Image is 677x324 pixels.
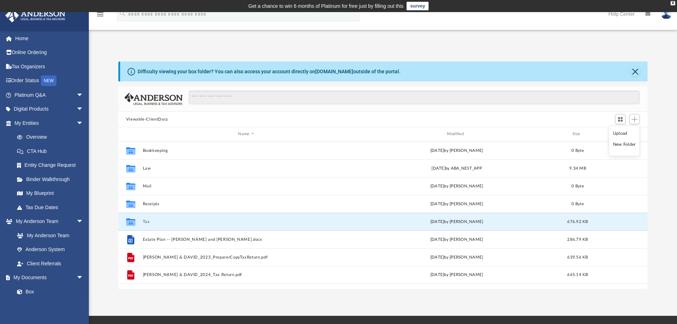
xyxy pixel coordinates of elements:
span: 9.34 MB [569,166,586,170]
div: id [122,131,139,137]
span: 0 Byte [571,202,584,206]
div: [DATE] by ABA_NEST_APP [353,165,560,171]
a: survey [407,2,429,10]
span: 0 Byte [571,148,584,152]
a: My Entitiesarrow_drop_down [5,116,94,130]
span: 665.14 KB [567,273,588,277]
div: Modified [353,131,560,137]
div: Difficulty viewing your box folder? You can also access your account directly on outside of the p... [138,68,401,75]
a: My Documentsarrow_drop_down [5,271,91,285]
i: menu [96,10,104,18]
span: 0 Byte [571,184,584,188]
a: Meeting Minutes [10,299,91,313]
i: search [119,10,127,17]
span: arrow_drop_down [76,271,91,285]
a: My Blueprint [10,186,91,201]
button: Viewable-ClientDocs [126,116,168,123]
input: Search files and folders [189,91,640,104]
a: Tax Due Dates [10,200,94,214]
div: id [595,131,645,137]
div: [DATE] by [PERSON_NAME] [353,147,560,154]
div: Size [563,131,592,137]
div: Name [142,131,350,137]
img: User Pic [661,9,672,19]
button: Tax [143,219,350,224]
div: close [671,1,675,5]
span: 676.92 KB [567,219,588,223]
button: Mail [143,184,350,188]
span: 639.56 KB [567,255,588,259]
a: My Anderson Team [10,228,87,243]
div: [DATE] by [PERSON_NAME] [353,218,560,225]
div: Get a chance to win 6 months of Platinum for free just by filling out this [248,2,404,10]
span: arrow_drop_down [76,214,91,229]
a: Box [10,285,87,299]
div: grid [118,142,648,289]
button: [PERSON_NAME] & DAVID_2024_Tax Return.pdf [143,272,350,277]
ul: Add [609,126,640,156]
a: Online Ordering [5,46,94,60]
div: [DATE] by [PERSON_NAME] [353,183,560,189]
button: Add [629,114,640,124]
a: Platinum Q&Aarrow_drop_down [5,88,94,102]
div: [DATE] by [PERSON_NAME] [353,236,560,243]
div: [DATE] by [PERSON_NAME] [353,272,560,278]
button: Estate Plan -- [PERSON_NAME] and [PERSON_NAME].docx [143,237,350,242]
div: [DATE] by [PERSON_NAME] [353,254,560,260]
a: Tax Organizers [5,59,94,74]
a: CTA Hub [10,144,94,158]
button: [PERSON_NAME] & DAVID_2023_PreparerCopyTaxReturn.pdf [143,255,350,260]
a: Binder Walkthrough [10,172,94,186]
a: Entity Change Request [10,158,94,172]
button: Bookkeeping [143,148,350,153]
div: NEW [41,75,57,86]
button: Receipts [143,202,350,206]
span: 286.79 KB [567,237,588,241]
button: Close [630,67,640,76]
div: [DATE] by [PERSON_NAME] [353,201,560,207]
span: arrow_drop_down [76,102,91,117]
li: Upload [613,130,636,137]
img: Anderson Advisors Platinum Portal [3,9,68,22]
a: Client Referrals [10,256,91,271]
a: My Anderson Teamarrow_drop_down [5,214,91,229]
span: arrow_drop_down [76,88,91,102]
a: [DOMAIN_NAME] [315,69,353,74]
a: Anderson System [10,243,91,257]
li: New Folder [613,141,636,148]
a: menu [96,14,104,18]
button: Switch to Grid View [615,114,626,124]
a: Overview [10,130,94,144]
span: arrow_drop_down [76,116,91,131]
button: Law [143,166,350,171]
a: Home [5,31,94,46]
a: Order StatusNEW [5,74,94,88]
a: Digital Productsarrow_drop_down [5,102,94,116]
